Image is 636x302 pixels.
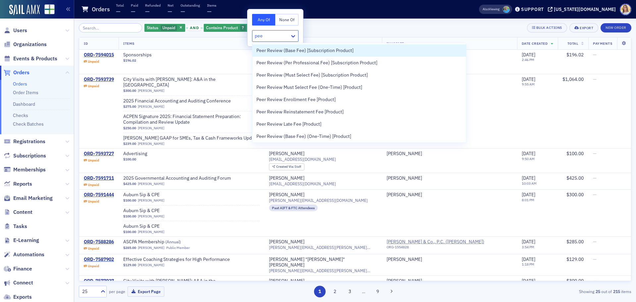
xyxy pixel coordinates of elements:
[387,278,422,284] div: [PERSON_NAME]
[123,41,134,46] span: Items
[522,57,534,62] time: 2:46 PM
[275,14,298,26] button: None Of
[562,76,584,82] span: $1,064.00
[88,199,99,204] div: Unpaid
[123,257,230,263] a: Effective Coaching Strategies for High Performance
[522,41,548,46] span: Date Created
[522,198,534,202] time: 8:01 PM
[269,192,304,198] div: [PERSON_NAME]
[4,27,27,34] a: Users
[123,58,136,63] span: $196.02
[13,101,35,107] a: Dashboard
[269,257,377,268] a: [PERSON_NAME] "[PERSON_NAME]" [PERSON_NAME]
[123,263,136,267] span: $129.00
[387,192,422,198] a: [PERSON_NAME]
[123,135,258,141] span: Walter Haig's GAAP for SMEs, Tax & Cash Frameworks Update
[13,55,57,62] span: Events & Products
[123,175,231,181] span: 2025 Governmental Accounting and Auditing Forum
[44,4,55,15] img: SailAMX
[145,3,161,8] p: Refunded
[566,278,584,284] span: $300.00
[522,239,535,245] span: [DATE]
[13,251,44,258] span: Automations
[566,151,584,156] span: $100.00
[269,151,304,157] a: [PERSON_NAME]
[269,278,304,284] div: [PERSON_NAME]
[123,104,136,109] span: $275.00
[536,26,562,30] div: Bulk Actions
[593,76,597,82] span: —
[123,223,207,229] span: Auburn Sip & CPE
[387,257,422,263] div: [PERSON_NAME]
[123,98,231,104] span: 2025 Financial Accounting and Auditing Conference
[252,14,275,26] button: Any Of
[13,90,38,95] a: Order Items
[92,5,110,13] h1: Orders
[123,142,136,146] span: $239.00
[601,23,631,32] button: New Order
[521,6,544,12] div: Support
[522,175,535,181] span: [DATE]
[168,8,172,15] span: —
[4,180,32,188] a: Reports
[256,133,351,140] span: Peer Review (Base Fee) (One-Time) [Product]
[256,108,344,115] span: Peer Review Reinstatement Fee [Product]
[4,265,32,272] a: Finance
[123,192,207,198] a: Auburn Sip & CPE
[269,175,304,181] a: [PERSON_NAME]
[123,214,136,218] span: $100.00
[4,223,27,230] a: Tasks
[13,69,29,76] span: Orders
[84,52,114,58] a: ORD-7594015
[123,239,207,245] a: ASCPA Membership (Annual)
[567,41,578,46] span: Total
[580,26,593,30] div: Export
[88,158,99,162] div: Unpaid
[387,175,422,181] a: [PERSON_NAME]
[138,89,164,93] a: [PERSON_NAME]
[314,286,326,297] button: 1
[84,278,114,284] a: ORD-7577027
[123,114,260,125] a: ACPEN Signature 2025: Financial Statement Preparation: Compilation and Review Update
[123,126,136,130] span: $250.00
[131,3,138,8] p: Paid
[84,151,114,157] a: ORD-7593727
[522,76,535,82] span: [DATE]
[522,278,535,284] span: [DATE]
[123,77,260,88] a: City Visits with [PERSON_NAME]: A&A in the [GEOGRAPHIC_DATA]
[84,77,114,83] a: ORD-7593739
[13,293,32,301] span: Exports
[612,288,621,294] strong: 215
[548,7,618,12] button: [US_STATE][DOMAIN_NAME]
[522,181,537,186] time: 10:03 AM
[79,23,142,32] input: Search…
[269,157,336,162] span: [EMAIL_ADDRESS][DOMAIN_NAME]
[131,8,135,15] span: —
[387,151,422,157] a: [PERSON_NAME]
[88,84,99,88] div: Unpaid
[145,8,150,15] span: —
[256,84,362,91] span: Peer Review Must Select Fee (One-Time) [Product]
[123,89,136,93] span: $300.00
[116,3,124,8] p: Total
[123,198,136,203] span: $100.00
[566,239,584,245] span: $285.00
[372,286,384,297] button: 9
[452,288,631,294] div: Showing out of items
[138,126,164,130] a: [PERSON_NAME]
[165,239,181,244] span: ( Annual )
[123,239,207,245] span: ASCPA Membership
[269,239,304,245] div: [PERSON_NAME]
[147,25,158,30] span: Status
[123,208,207,214] a: Auburn Sip & CPE
[387,192,512,198] span: William Sheffield
[9,5,40,15] img: SailAMX
[522,245,534,249] time: 3:54 PM
[4,138,45,145] a: Registrations
[4,251,44,258] a: Automations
